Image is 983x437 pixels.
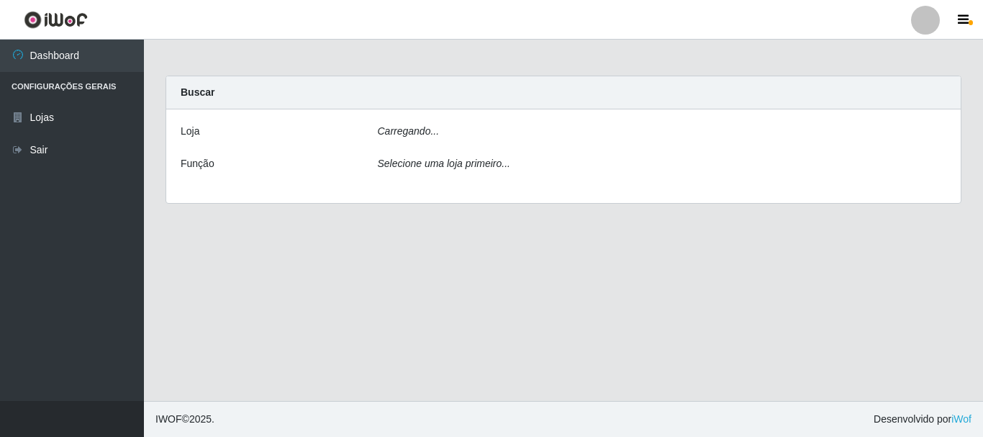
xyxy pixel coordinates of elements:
[378,125,440,137] i: Carregando...
[181,86,214,98] strong: Buscar
[181,124,199,139] label: Loja
[378,158,510,169] i: Selecione uma loja primeiro...
[24,11,88,29] img: CoreUI Logo
[155,412,214,427] span: © 2025 .
[181,156,214,171] label: Função
[155,413,182,425] span: IWOF
[874,412,971,427] span: Desenvolvido por
[951,413,971,425] a: iWof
